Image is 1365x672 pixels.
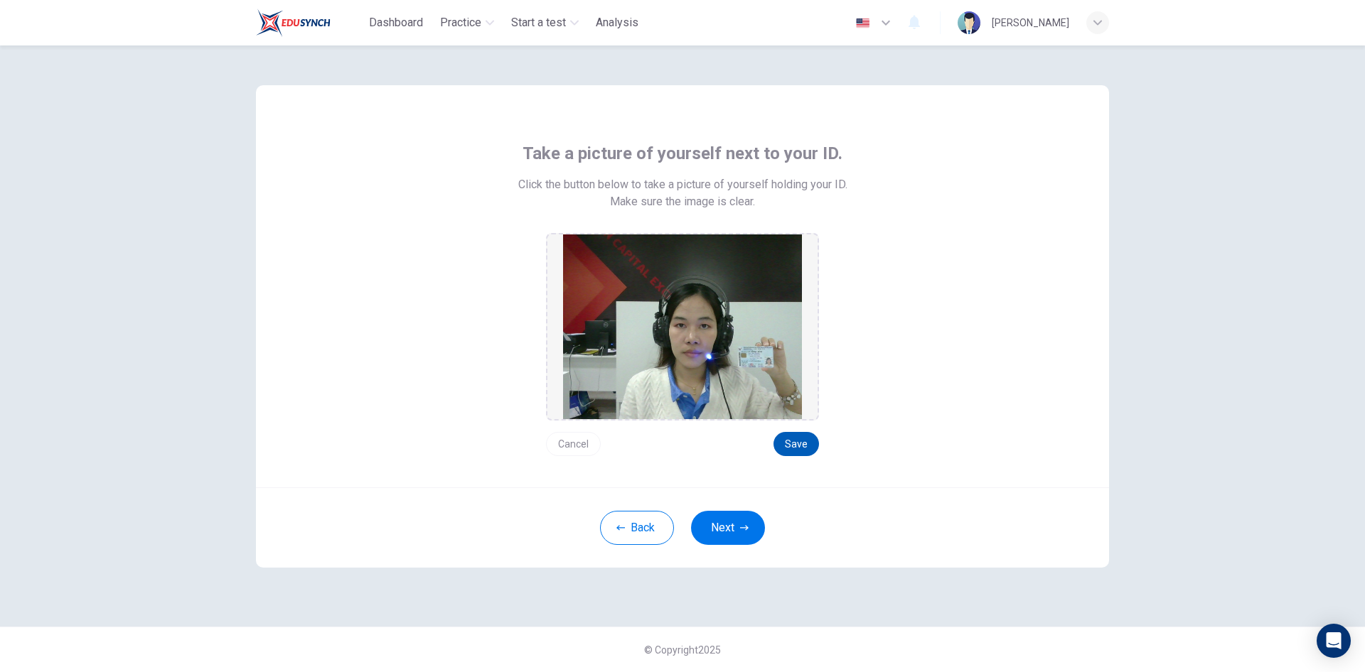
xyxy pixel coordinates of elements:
span: Take a picture of yourself next to your ID. [523,142,842,165]
button: Save [773,432,819,456]
img: Profile picture [958,11,980,34]
button: Analysis [590,10,644,36]
img: en [854,18,872,28]
button: Back [600,511,674,545]
button: Start a test [505,10,584,36]
span: © Copyright 2025 [644,644,721,656]
span: Analysis [596,14,638,31]
button: Next [691,511,765,545]
span: Start a test [511,14,566,31]
span: Dashboard [369,14,423,31]
img: Train Test logo [256,9,331,37]
img: preview screemshot [563,234,802,419]
button: Cancel [546,432,601,456]
span: Make sure the image is clear. [610,193,755,210]
div: [PERSON_NAME] [992,14,1069,31]
div: Open Intercom Messenger [1317,624,1351,658]
button: Dashboard [363,10,429,36]
a: Train Test logo [256,9,363,37]
span: Practice [440,14,481,31]
span: Click the button below to take a picture of yourself holding your ID. [518,176,847,193]
button: Practice [434,10,500,36]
